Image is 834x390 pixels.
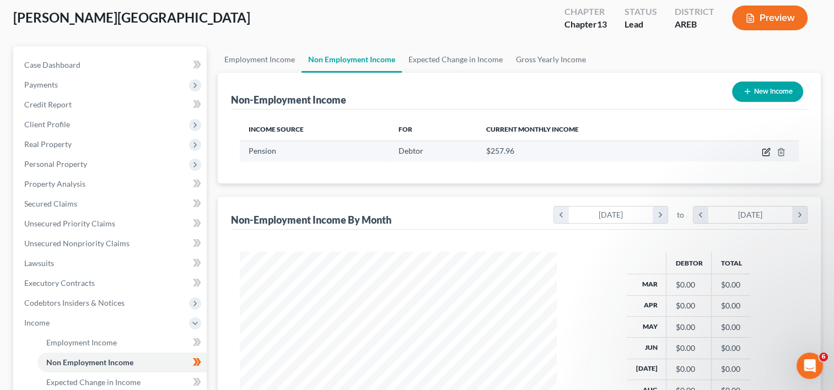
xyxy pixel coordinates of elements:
a: Gross Yearly Income [509,46,593,73]
span: Personal Property [24,159,87,169]
a: Executory Contracts [15,273,207,293]
th: May [627,316,666,337]
button: Send a message… [189,301,207,319]
i: chevron_left [693,207,708,223]
div: $0.00 [675,364,702,375]
span: Real Property [24,139,72,149]
div: $0.00 [675,300,702,311]
span: Client Profile [24,120,70,129]
button: Gif picker [35,306,44,315]
a: Non Employment Income [37,353,207,372]
button: Preview [732,6,808,30]
a: Unsecured Priority Claims [15,214,207,234]
div: Furonda says… [9,85,212,154]
button: Upload attachment [52,306,61,315]
button: Start recording [70,306,79,315]
span: Secured Claims [24,199,77,208]
div: [DATE] [569,207,653,223]
div: $0.00 [675,343,702,354]
div: $2726 is the monthly average [78,154,212,178]
div: Thats the thing, I shouldnt have to calculate a monthly average. why wont the system do it? I alr... [49,92,203,146]
span: [PERSON_NAME][GEOGRAPHIC_DATA] [13,9,250,25]
th: Mar [627,274,666,295]
span: Unsecured Priority Claims [24,219,115,228]
span: Current Monthly Income [486,125,579,133]
button: New Income [732,82,803,102]
span: For [399,125,412,133]
span: Lawsuits [24,258,54,268]
span: Case Dashboard [24,60,80,69]
div: I have also added the payment entry for you into the non-employment section. It should be under t... [18,274,172,328]
div: James says… [9,186,212,343]
span: Credit Report [24,100,72,109]
span: 13 [597,19,607,29]
a: Expected Change in Income [402,46,509,73]
div: Non-Employment Income By Month [231,213,391,226]
div: [DATE] [708,207,793,223]
span: Executory Contracts [24,278,95,288]
span: Income [24,318,50,327]
div: District [675,6,714,18]
i: chevron_right [792,207,807,223]
a: Credit Report [15,95,207,115]
a: Lawsuits [15,253,207,273]
td: $0.00 [712,316,751,337]
th: Jun [627,338,666,359]
iframe: Intercom live chat [797,353,823,379]
span: Property Analysis [24,179,85,188]
span: Non Employment Income [46,357,133,367]
div: Chapter [564,18,607,31]
span: Expected Change in Income [46,377,141,387]
td: $0.00 [712,338,751,359]
div: Furonda says… [9,154,212,187]
a: Employment Income [37,333,207,353]
span: Payments [24,80,58,89]
div: Close [193,4,213,24]
span: $257.96 [486,146,514,155]
span: 6 [819,353,828,361]
th: Apr [627,295,666,316]
h1: Operator [53,10,93,19]
span: Income Source [249,125,304,133]
button: Emoji picker [17,306,26,315]
textarea: Message… [9,283,211,301]
th: Total [712,252,751,274]
a: Non Employment Income [302,46,402,73]
div: We do have this feature for the employment income section to average all pay advices entered, but... [9,186,181,334]
i: chevron_left [554,207,569,223]
td: $0.00 [712,359,751,380]
i: chevron_right [653,207,668,223]
div: Non-Employment Income [231,93,346,106]
a: Unsecured Nonpriority Claims [15,234,207,253]
th: [DATE] [627,359,666,380]
span: Unsecured Nonpriority Claims [24,239,130,248]
div: Thats the thing, I shouldnt have to calculate a monthly average. why wont the system do it? I alr... [40,85,212,153]
div: $0.00 [675,279,702,290]
a: Employment Income [218,46,302,73]
img: Profile image for Operator [31,6,49,24]
span: Codebtors Insiders & Notices [24,298,125,307]
div: Lead [625,18,657,31]
div: AREB [675,18,714,31]
a: Property Analysis [15,174,207,194]
th: Debtor [666,252,712,274]
button: go back [7,4,28,25]
button: Home [173,4,193,25]
span: Pension [249,146,276,155]
div: $0.00 [675,322,702,333]
td: $0.00 [712,274,751,295]
td: $0.00 [712,295,751,316]
span: Debtor [399,146,423,155]
div: We do have this feature for the employment income section to average all pay advices entered, but... [18,193,172,268]
div: $2726 is the monthly average [87,160,203,171]
a: Secured Claims [15,194,207,214]
div: Status [625,6,657,18]
span: to [677,209,684,220]
div: Chapter [564,6,607,18]
span: Employment Income [46,338,117,347]
a: Case Dashboard [15,55,207,75]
